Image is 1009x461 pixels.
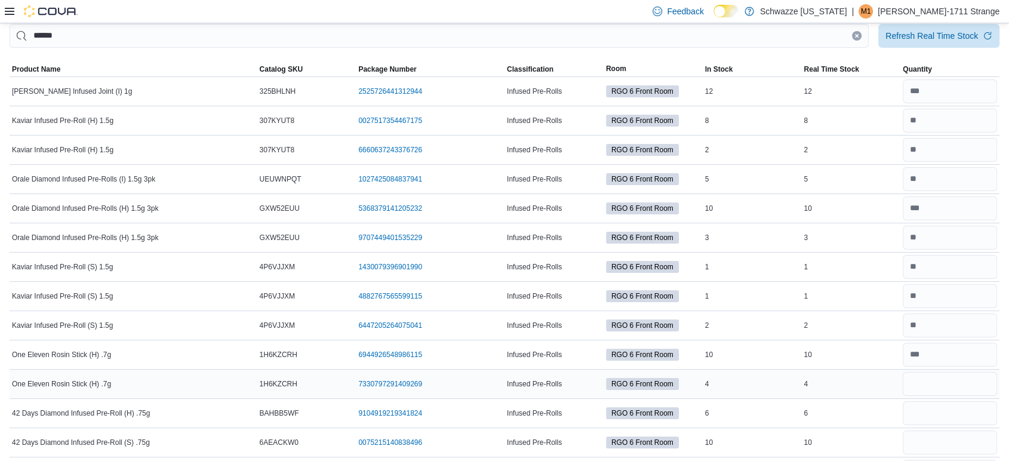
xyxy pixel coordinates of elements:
[801,435,900,450] div: 10
[703,377,802,391] div: 4
[861,4,871,19] span: M1
[801,230,900,245] div: 3
[358,262,422,272] a: 1430079396901990
[12,174,155,184] span: Orale Diamond Infused Pre-Rolls (I) 1.5g 3pk
[358,408,422,418] a: 9104919219341824
[260,87,296,96] span: 325BHLNH
[703,406,802,420] div: 6
[859,4,873,19] div: Mick-1711 Strange
[260,233,300,242] span: GXW52EUU
[606,64,626,73] span: Room
[507,174,562,184] span: Infused Pre-Rolls
[801,377,900,391] div: 4
[358,438,422,447] a: 0075215140838496
[12,438,150,447] span: 42 Days Diamond Infused Pre-Roll (S) .75g
[703,172,802,186] div: 5
[507,291,562,301] span: Infused Pre-Rolls
[611,262,673,272] span: RGO 6 Front Room
[611,115,673,126] span: RGO 6 Front Room
[611,349,673,360] span: RGO 6 Front Room
[606,261,679,273] span: RGO 6 Front Room
[507,379,562,389] span: Infused Pre-Rolls
[507,87,562,96] span: Infused Pre-Rolls
[507,350,562,359] span: Infused Pre-Rolls
[260,408,299,418] span: BAHBB5WF
[703,230,802,245] div: 3
[260,321,295,330] span: 4P6VJJXM
[358,116,422,125] a: 0027517354467175
[10,24,869,48] input: This is a search bar. After typing your query, hit enter to filter the results lower in the page.
[358,350,422,359] a: 6944926548986115
[504,62,604,76] button: Classification
[611,232,673,243] span: RGO 6 Front Room
[611,379,673,389] span: RGO 6 Front Room
[257,62,356,76] button: Catalog SKU
[606,290,679,302] span: RGO 6 Front Room
[611,291,673,302] span: RGO 6 Front Room
[358,145,422,155] a: 6660637243376726
[801,260,900,274] div: 1
[713,5,739,17] input: Dark Mode
[851,4,854,19] p: |
[606,349,679,361] span: RGO 6 Front Room
[358,87,422,96] a: 2525726441312944
[804,64,859,74] span: Real Time Stock
[24,5,78,17] img: Cova
[801,62,900,76] button: Real Time Stock
[703,318,802,333] div: 2
[611,86,673,97] span: RGO 6 Front Room
[12,408,150,418] span: 42 Days Diamond Infused Pre-Roll (H) .75g
[611,145,673,155] span: RGO 6 Front Room
[606,173,679,185] span: RGO 6 Front Room
[358,233,422,242] a: 9707449401535229
[507,145,562,155] span: Infused Pre-Rolls
[507,321,562,330] span: Infused Pre-Rolls
[12,262,113,272] span: Kaviar Infused Pre-Roll (S) 1.5g
[611,174,673,185] span: RGO 6 Front Room
[260,204,300,213] span: GXW52EUU
[852,31,862,41] button: Clear input
[611,408,673,419] span: RGO 6 Front Room
[12,204,158,213] span: Orale Diamond Infused Pre-Rolls (H) 1.5g 3pk
[606,115,679,127] span: RGO 6 Front Room
[358,379,422,389] a: 7330797291409269
[801,172,900,186] div: 5
[703,260,802,274] div: 1
[12,379,111,389] span: One Eleven Rosin Stick (H) .7g
[705,64,733,74] span: In Stock
[260,262,295,272] span: 4P6VJJXM
[356,62,504,76] button: Package Number
[703,289,802,303] div: 1
[12,116,113,125] span: Kaviar Infused Pre-Roll (H) 1.5g
[801,318,900,333] div: 2
[611,320,673,331] span: RGO 6 Front Room
[606,319,679,331] span: RGO 6 Front Room
[507,262,562,272] span: Infused Pre-Rolls
[260,145,295,155] span: 307KYUT8
[878,24,999,48] button: Refresh Real Time Stock
[12,350,111,359] span: One Eleven Rosin Stick (H) .7g
[12,64,60,74] span: Product Name
[358,321,422,330] a: 6447205264075041
[12,291,113,301] span: Kaviar Infused Pre-Roll (S) 1.5g
[358,291,422,301] a: 4882767565599115
[10,62,257,76] button: Product Name
[12,145,113,155] span: Kaviar Infused Pre-Roll (H) 1.5g
[703,84,802,99] div: 12
[703,435,802,450] div: 10
[606,85,679,97] span: RGO 6 Front Room
[260,64,303,74] span: Catalog SKU
[260,291,295,301] span: 4P6VJJXM
[703,62,802,76] button: In Stock
[358,174,422,184] a: 1027425084837941
[801,348,900,362] div: 10
[260,438,299,447] span: 6AEACKW0
[611,437,673,448] span: RGO 6 Front Room
[606,232,679,244] span: RGO 6 Front Room
[358,64,416,74] span: Package Number
[801,113,900,128] div: 8
[606,378,679,390] span: RGO 6 Front Room
[606,202,679,214] span: RGO 6 Front Room
[260,116,295,125] span: 307KYUT8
